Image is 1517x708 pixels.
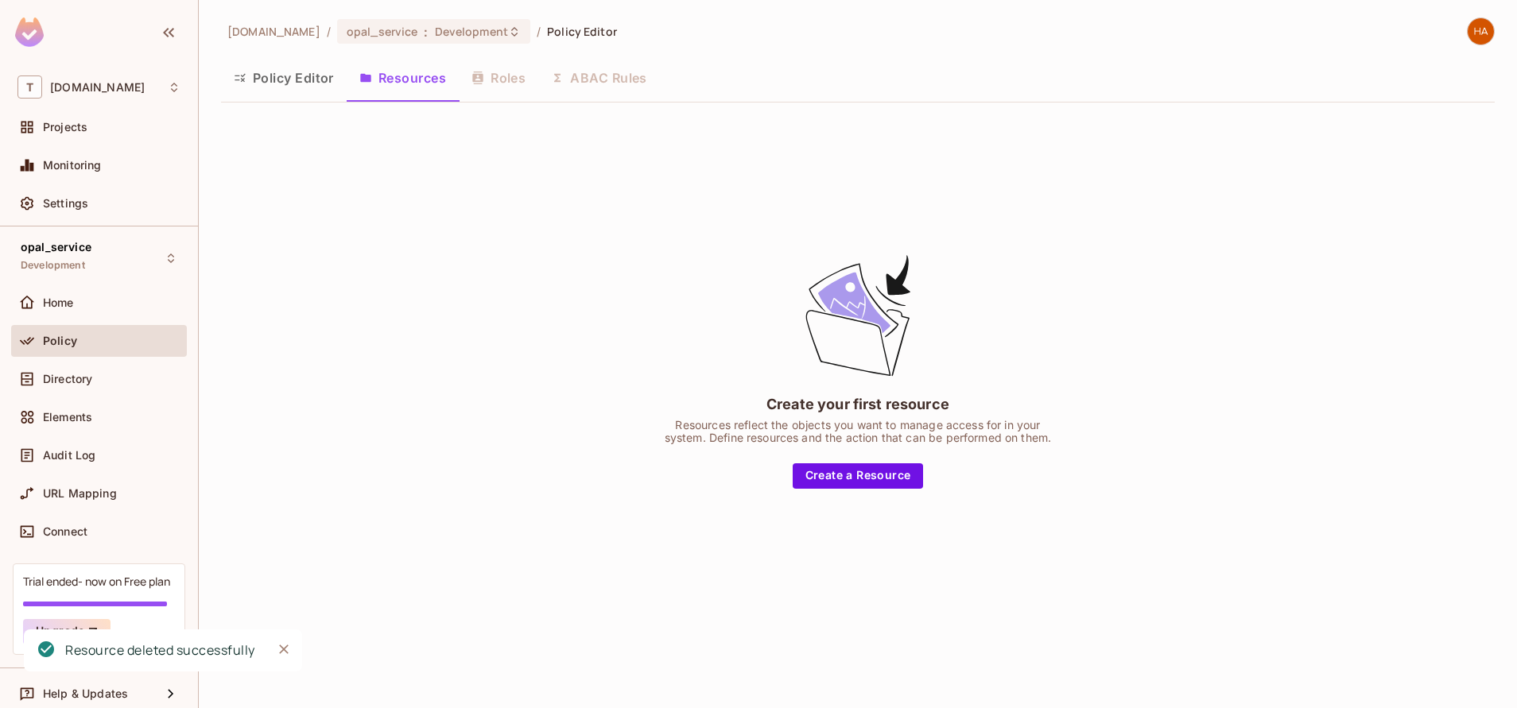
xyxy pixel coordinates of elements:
[43,487,117,500] span: URL Mapping
[347,24,418,39] span: opal_service
[537,24,541,39] li: /
[43,449,95,462] span: Audit Log
[221,58,347,98] button: Policy Editor
[327,24,331,39] li: /
[43,197,88,210] span: Settings
[43,335,77,347] span: Policy
[21,259,85,272] span: Development
[43,411,92,424] span: Elements
[65,640,255,660] div: Resource deleted successfully
[659,419,1057,444] div: Resources reflect the objects you want to manage access for in your system. Define resources and ...
[43,121,87,133] span: Projects
[50,81,145,94] span: Workspace: t-mobile.com
[23,574,170,589] div: Trial ended- now on Free plan
[272,637,296,661] button: Close
[43,296,74,309] span: Home
[15,17,44,47] img: SReyMgAAAABJRU5ErkJggg==
[43,525,87,538] span: Connect
[435,24,508,39] span: Development
[423,25,429,38] span: :
[347,58,459,98] button: Resources
[227,24,320,39] span: the active workspace
[1468,18,1494,44] img: harani.arumalla1@t-mobile.com
[547,24,617,39] span: Policy Editor
[21,241,91,253] span: opal_service
[766,394,949,414] div: Create your first resource
[793,463,924,489] button: Create a Resource
[43,159,102,172] span: Monitoring
[43,373,92,385] span: Directory
[17,75,42,99] span: T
